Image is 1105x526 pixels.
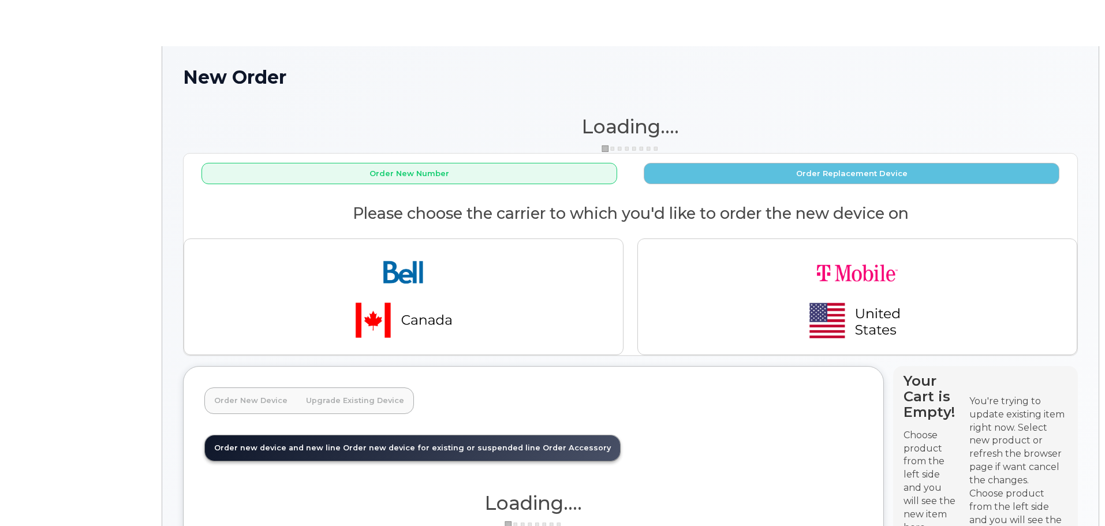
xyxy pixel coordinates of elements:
[205,388,297,413] a: Order New Device
[343,443,540,452] span: Order new device for existing or suspended line
[644,163,1059,184] button: Order Replacement Device
[214,443,341,452] span: Order new device and new line
[183,67,1078,87] h1: New Order
[201,163,617,184] button: Order New Number
[323,248,484,345] img: bell-18aeeabaf521bd2b78f928a02ee3b89e57356879d39bd386a17a7cccf8069aed.png
[904,373,959,420] h4: Your Cart is Empty!
[183,116,1078,137] h1: Loading....
[969,395,1067,487] div: You're trying to update existing item right now. Select new product or refresh the browser page i...
[184,205,1077,222] h2: Please choose the carrier to which you'd like to order the new device on
[543,443,611,452] span: Order Accessory
[602,144,659,153] img: ajax-loader-3a6953c30dc77f0bf724df975f13086db4f4c1262e45940f03d1251963f1bf2e.gif
[297,388,413,413] a: Upgrade Existing Device
[777,248,938,345] img: t-mobile-78392d334a420d5b7f0e63d4fa81f6287a21d394dc80d677554bb55bbab1186f.png
[204,493,863,513] h1: Loading....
